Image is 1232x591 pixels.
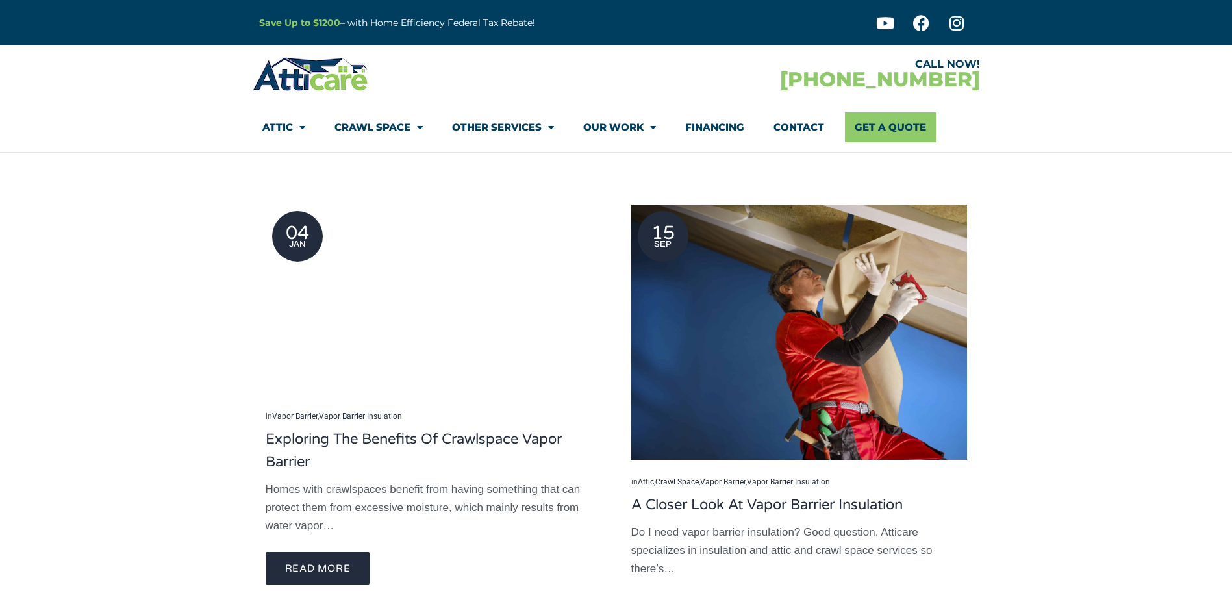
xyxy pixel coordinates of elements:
[259,17,340,29] a: Save Up to $1200
[266,205,601,394] img: Exploring The Benefits Of Crawlspace Vapor Barrier
[845,112,936,142] a: Get A Quote
[638,477,654,486] a: Attic
[289,238,306,251] span: Jan
[272,211,323,262] a: 04Jan
[266,431,562,470] a: Exploring The Benefits Of Crawlspace Vapor Barrier
[631,523,967,578] p: Do I need vapor barrier insulation? Good question. Atticare specializes in insulation and attic a...
[631,205,967,460] img: A Closer Look At Vapor Barrier Insulation
[631,496,903,513] a: A Closer Look At Vapor Barrier Insulation
[334,112,423,142] a: Crawl Space
[286,223,309,244] span: 04
[773,112,824,142] a: Contact
[638,211,688,262] a: 15Sep
[631,477,830,486] span: in , , ,
[259,16,680,31] p: – with Home Efficiency Federal Tax Rebate!
[700,477,746,486] a: Vapor Barrier
[747,477,830,486] a: Vapor Barrier Insulation
[685,112,744,142] a: Financing
[262,112,305,142] a: Attic
[262,112,970,142] nav: Menu
[266,552,370,585] a: Read more
[654,238,672,251] span: Sep
[452,112,554,142] a: Other Services
[655,477,699,486] a: Crawl Space
[651,223,675,244] span: 15
[266,481,601,535] p: Homes with crawlspaces benefit from having something that can protect them from excessive moistur...
[272,412,318,421] a: Vapor Barrier
[616,59,980,69] div: CALL NOW!
[266,412,402,421] span: in ,
[319,412,402,421] a: Vapor Barrier Insulation
[583,112,656,142] a: Our Work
